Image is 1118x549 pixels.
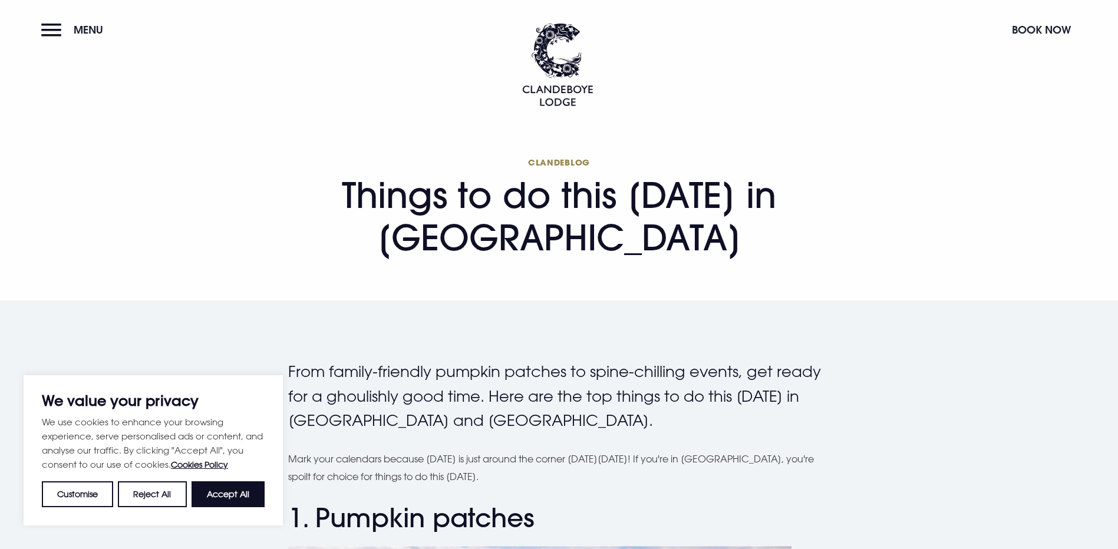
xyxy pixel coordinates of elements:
[118,481,186,507] button: Reject All
[1006,17,1077,42] button: Book Now
[74,23,103,37] span: Menu
[171,459,228,469] a: Cookies Policy
[42,393,265,408] p: We value your privacy
[42,481,113,507] button: Customise
[522,23,593,106] img: Clandeboye Lodge
[288,359,830,433] p: From family-friendly pumpkin patches to spine-chilling events, get ready for a ghoulishly good ti...
[192,481,265,507] button: Accept All
[288,502,830,534] h2: 1. Pumpkin patches
[288,157,830,168] span: Clandeblog
[288,450,830,486] p: Mark your calendars because [DATE] is just around the corner [DATE][DATE]! If you're in [GEOGRAPH...
[42,415,265,472] p: We use cookies to enhance your browsing experience, serve personalised ads or content, and analys...
[288,157,830,259] h1: Things to do this [DATE] in [GEOGRAPHIC_DATA]
[41,17,109,42] button: Menu
[24,375,283,525] div: We value your privacy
